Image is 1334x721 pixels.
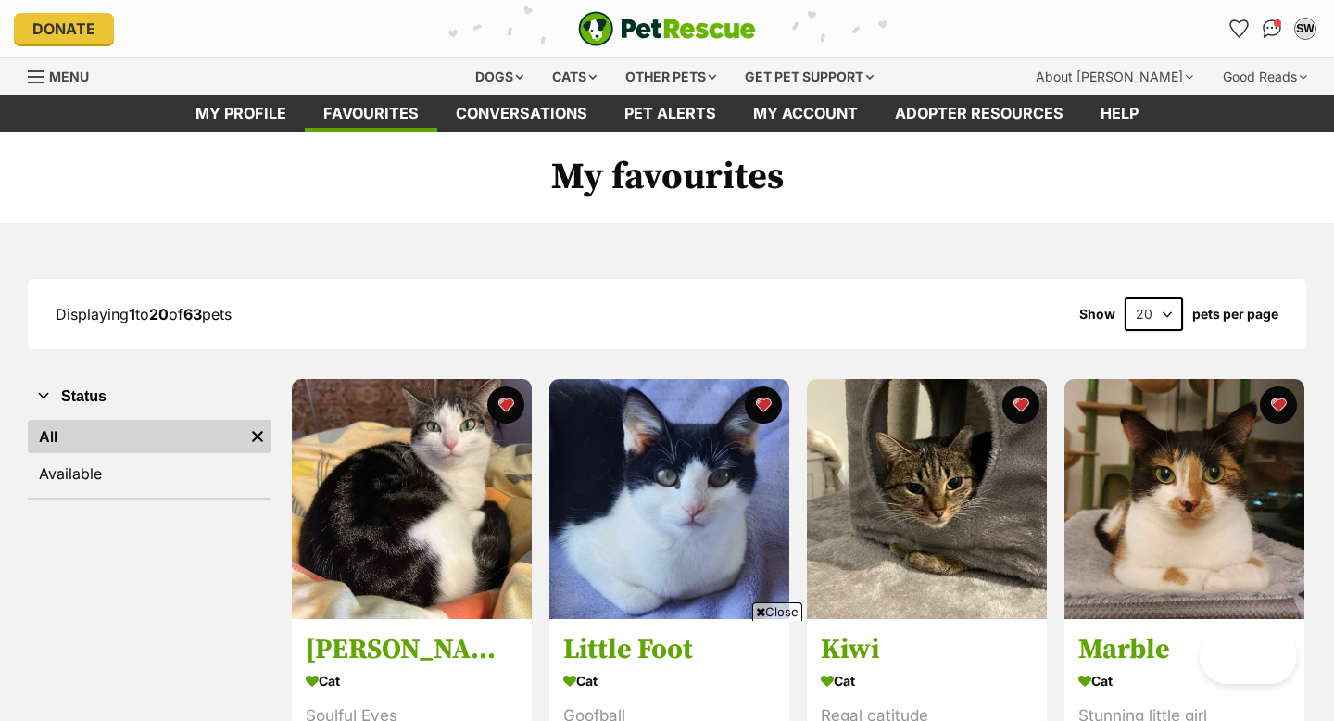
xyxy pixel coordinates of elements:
[28,457,271,490] a: Available
[149,305,169,323] strong: 20
[606,95,735,132] a: Pet alerts
[612,58,729,95] div: Other pets
[1078,633,1290,668] h3: Marble
[177,95,305,132] a: My profile
[305,95,437,132] a: Favourites
[732,58,887,95] div: Get pet support
[1263,19,1282,38] img: chat-41dd97257d64d25036548639549fe6c8038ab92f7586957e7f3b1b290dea8141.svg
[292,379,532,619] img: Laura * 9 Lives Project Rescue*
[437,95,606,132] a: conversations
[1257,14,1287,44] a: Conversations
[244,420,271,453] a: Remove filter
[1210,58,1320,95] div: Good Reads
[1082,95,1157,132] a: Help
[1200,628,1297,684] iframe: Help Scout Beacon - Open
[549,379,789,619] img: Little Foot
[1224,14,1253,44] a: Favourites
[28,420,244,453] a: All
[1290,14,1320,44] button: My account
[1002,386,1039,424] button: favourite
[129,305,135,323] strong: 1
[49,69,89,84] span: Menu
[1078,668,1290,695] div: Cat
[578,11,756,46] img: logo-e224e6f780fb5917bec1dbf3a21bbac754714ae5b6737aabdf751b685950b380.svg
[1192,307,1278,322] label: pets per page
[487,386,524,424] button: favourite
[28,58,102,92] a: Menu
[14,13,114,44] a: Donate
[745,386,782,424] button: favourite
[752,602,802,621] span: Close
[330,628,1004,712] iframe: Advertisement
[578,11,756,46] a: PetRescue
[306,633,518,668] h3: [PERSON_NAME] * 9 Lives Project Rescue*
[807,379,1047,619] img: Kiwi
[28,385,271,409] button: Status
[1296,19,1315,38] div: SW
[183,305,202,323] strong: 63
[28,416,271,498] div: Status
[1224,14,1320,44] ul: Account quick links
[462,58,536,95] div: Dogs
[735,95,876,132] a: My account
[1023,58,1206,95] div: About [PERSON_NAME]
[306,668,518,695] div: Cat
[56,305,232,323] span: Displaying to of pets
[876,95,1082,132] a: Adopter resources
[1064,379,1304,619] img: Marble
[1079,307,1115,322] span: Show
[1260,386,1297,424] button: favourite
[539,58,610,95] div: Cats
